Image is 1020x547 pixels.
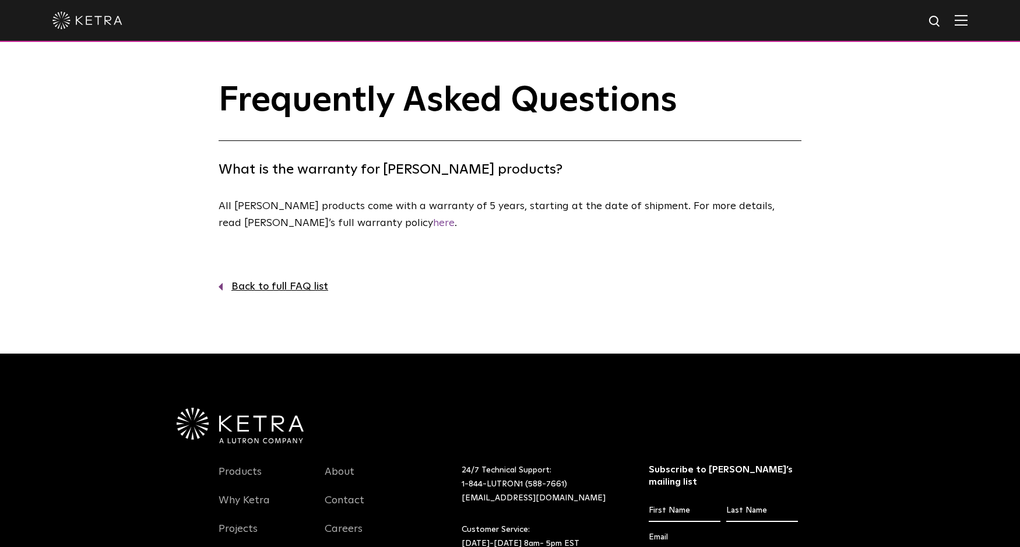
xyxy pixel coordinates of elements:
[219,278,801,295] a: Back to full FAQ list
[219,494,270,521] a: Why Ketra
[325,494,364,521] a: Contact
[219,158,801,181] h4: What is the warranty for [PERSON_NAME] products?
[462,480,567,488] a: 1-844-LUTRON1 (588-7661)
[52,12,122,29] img: ketra-logo-2019-white
[462,494,606,502] a: [EMAIL_ADDRESS][DOMAIN_NAME]
[433,218,455,228] a: here
[325,465,354,492] a: About
[219,82,801,141] h1: Frequently Asked Questions
[649,500,720,522] input: First Name
[462,464,620,505] p: 24/7 Technical Support:
[219,198,796,232] p: All [PERSON_NAME] products come with a warranty of 5 years, starting at the date of shipment. For...
[219,465,262,492] a: Products
[177,408,304,444] img: Ketra-aLutronCo_White_RGB
[928,15,942,29] img: search icon
[955,15,968,26] img: Hamburger%20Nav.svg
[649,464,799,488] h3: Subscribe to [PERSON_NAME]’s mailing list
[726,500,798,522] input: Last Name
